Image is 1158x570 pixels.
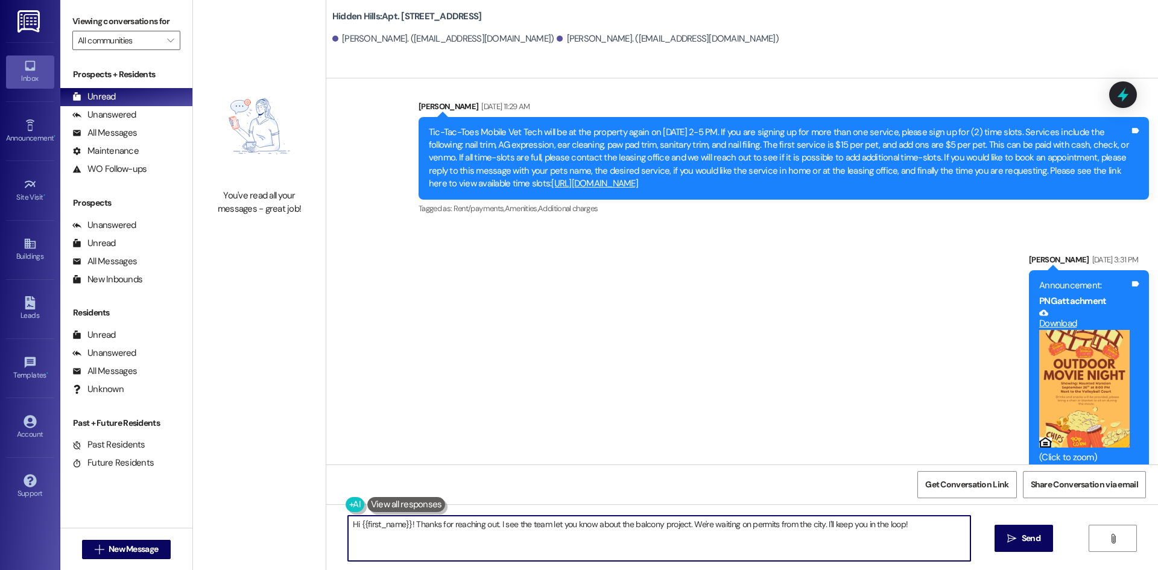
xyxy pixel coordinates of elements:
a: Download [1039,308,1130,329]
span: • [54,132,55,141]
div: [PERSON_NAME]. ([EMAIL_ADDRESS][DOMAIN_NAME]) [332,33,554,45]
div: Residents [60,306,192,319]
span: Send [1022,532,1040,545]
span: • [46,369,48,378]
button: New Message [82,540,171,559]
span: Share Conversation via email [1031,478,1138,491]
div: [PERSON_NAME] [419,100,1149,117]
div: [DATE] 3:31 PM [1089,253,1139,266]
b: PNG attachment [1039,295,1106,307]
div: Unanswered [72,347,136,359]
span: Additional charges [538,203,598,214]
i:  [1007,534,1016,543]
div: [DATE] 11:29 AM [478,100,530,113]
div: You've read all your messages - great job! [206,189,312,215]
div: Unread [72,329,116,341]
i:  [1109,534,1118,543]
input: All communities [78,31,161,50]
div: All Messages [72,255,137,268]
i:  [95,545,104,554]
label: Viewing conversations for [72,12,180,31]
div: WO Follow-ups [72,163,147,176]
div: Prospects + Residents [60,68,192,81]
span: Rent/payments , [454,203,505,214]
div: Prospects [60,197,192,209]
a: Leads [6,293,54,325]
i:  [167,36,174,45]
button: Share Conversation via email [1023,471,1146,498]
div: Tic-Tac-Toes Mobile Vet Tech will be at the property again on [DATE] 2-5 PM. If you are signing u... [429,126,1130,191]
textarea: Hi {{first_name}}! Thanks for reaching out. I see the team let you know about the balcony project... [348,516,970,561]
div: [PERSON_NAME]. ([EMAIL_ADDRESS][DOMAIN_NAME]) [557,33,779,45]
a: [URL][DOMAIN_NAME] [551,177,638,189]
div: Unread [72,90,116,103]
button: Get Conversation Link [917,471,1016,498]
div: (Click to zoom) [1039,451,1130,464]
span: New Message [109,543,158,556]
a: Account [6,411,54,444]
div: Unknown [72,383,124,396]
div: All Messages [72,127,137,139]
div: Maintenance [72,145,139,157]
div: Tagged as: [419,200,1149,217]
div: New Inbounds [72,273,142,286]
div: Announcement: [1039,279,1130,292]
span: Get Conversation Link [925,478,1008,491]
img: empty-state [206,69,312,183]
div: All Messages [72,365,137,378]
div: [PERSON_NAME] [1029,253,1149,270]
a: Buildings [6,233,54,266]
div: Unanswered [72,219,136,232]
a: Site Visit • [6,174,54,207]
a: Templates • [6,352,54,385]
div: Unread [72,237,116,250]
a: Support [6,470,54,503]
b: Hidden Hills: Apt. [STREET_ADDRESS] [332,10,482,23]
div: Unanswered [72,109,136,121]
span: • [43,191,45,200]
img: ResiDesk Logo [17,10,42,33]
div: Past + Future Residents [60,417,192,429]
button: Send [995,525,1053,552]
a: Inbox [6,55,54,88]
button: Zoom image [1039,330,1130,447]
span: Amenities , [505,203,539,214]
div: Future Residents [72,457,154,469]
div: Past Residents [72,439,145,451]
